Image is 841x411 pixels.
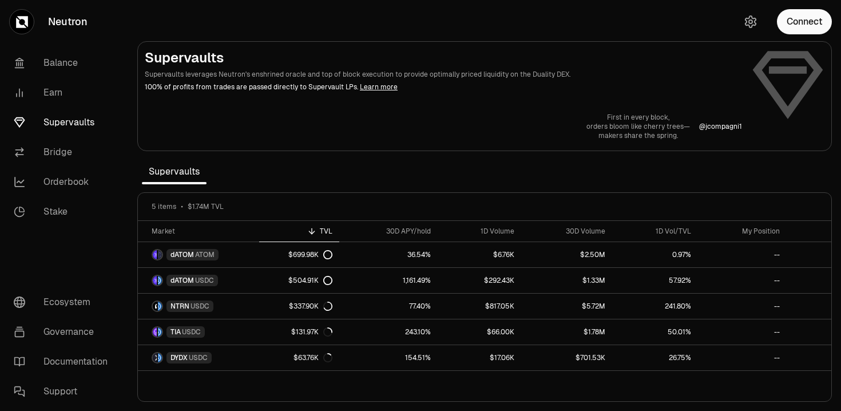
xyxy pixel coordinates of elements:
a: -- [698,268,787,293]
button: Connect [777,9,832,34]
a: Supervaults [5,108,124,137]
a: 0.97% [612,242,698,267]
a: dATOM LogoATOM LogodATOMATOM [138,242,259,267]
a: $63.76K [259,345,339,370]
a: Support [5,377,124,406]
a: 36.54% [339,242,438,267]
a: $1.78M [521,319,612,345]
a: -- [698,319,787,345]
div: 30D Volume [528,227,605,236]
img: USDC Logo [158,276,162,285]
p: Supervaults leverages Neutron's enshrined oracle and top of block execution to provide optimally ... [145,69,742,80]
span: USDC [182,327,201,337]
a: 243.10% [339,319,438,345]
a: $6.76K [438,242,521,267]
div: 1D Vol/TVL [619,227,691,236]
a: 241.80% [612,294,698,319]
a: $337.90K [259,294,339,319]
a: $817.05K [438,294,521,319]
img: DYDX Logo [153,353,157,362]
div: My Position [705,227,780,236]
a: DYDX LogoUSDC LogoDYDXUSDC [138,345,259,370]
a: NTRN LogoUSDC LogoNTRNUSDC [138,294,259,319]
img: USDC Logo [158,327,162,337]
a: 57.92% [612,268,698,293]
a: First in every block,orders bloom like cherry trees—makers share the spring. [586,113,690,140]
img: dATOM Logo [153,276,157,285]
div: 30D APY/hold [346,227,431,236]
a: Bridge [5,137,124,167]
a: $701.53K [521,345,612,370]
a: TIA LogoUSDC LogoTIAUSDC [138,319,259,345]
img: NTRN Logo [153,302,157,311]
a: $2.50M [521,242,612,267]
p: makers share the spring. [586,131,690,140]
a: Learn more [360,82,398,92]
span: dATOM [170,250,194,259]
p: 100% of profits from trades are passed directly to Supervault LPs. [145,82,742,92]
a: Orderbook [5,167,124,197]
span: DYDX [170,353,188,362]
a: @jcompagni1 [699,122,742,131]
div: $63.76K [293,353,332,362]
span: NTRN [170,302,189,311]
img: USDC Logo [158,302,162,311]
p: First in every block, [586,113,690,122]
a: Ecosystem [5,287,124,317]
a: Documentation [5,347,124,377]
h2: Supervaults [145,49,742,67]
div: $504.91K [288,276,332,285]
div: $131.97K [291,327,332,337]
span: $1.74M TVL [188,202,224,211]
a: -- [698,345,787,370]
a: Stake [5,197,124,227]
a: Governance [5,317,124,347]
a: $17.06K [438,345,521,370]
a: 154.51% [339,345,438,370]
span: 5 items [152,202,176,211]
a: $66.00K [438,319,521,345]
a: $5.72M [521,294,612,319]
a: $131.97K [259,319,339,345]
span: dATOM [170,276,194,285]
img: ATOM Logo [158,250,162,259]
a: Balance [5,48,124,78]
p: @ jcompagni1 [699,122,742,131]
span: TIA [170,327,181,337]
div: Market [152,227,252,236]
img: dATOM Logo [153,250,157,259]
span: Supervaults [142,160,207,183]
img: USDC Logo [158,353,162,362]
a: $1.33M [521,268,612,293]
div: $699.98K [288,250,332,259]
a: 26.75% [612,345,698,370]
span: ATOM [195,250,215,259]
img: TIA Logo [153,327,157,337]
a: $504.91K [259,268,339,293]
a: dATOM LogoUSDC LogodATOMUSDC [138,268,259,293]
a: -- [698,242,787,267]
a: Earn [5,78,124,108]
a: 77.40% [339,294,438,319]
div: 1D Volume [445,227,514,236]
a: $292.43K [438,268,521,293]
span: USDC [195,276,214,285]
a: $699.98K [259,242,339,267]
div: $337.90K [289,302,332,311]
div: TVL [266,227,332,236]
span: USDC [191,302,209,311]
a: 1,161.49% [339,268,438,293]
p: orders bloom like cherry trees— [586,122,690,131]
span: USDC [189,353,208,362]
a: 50.01% [612,319,698,345]
a: -- [698,294,787,319]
